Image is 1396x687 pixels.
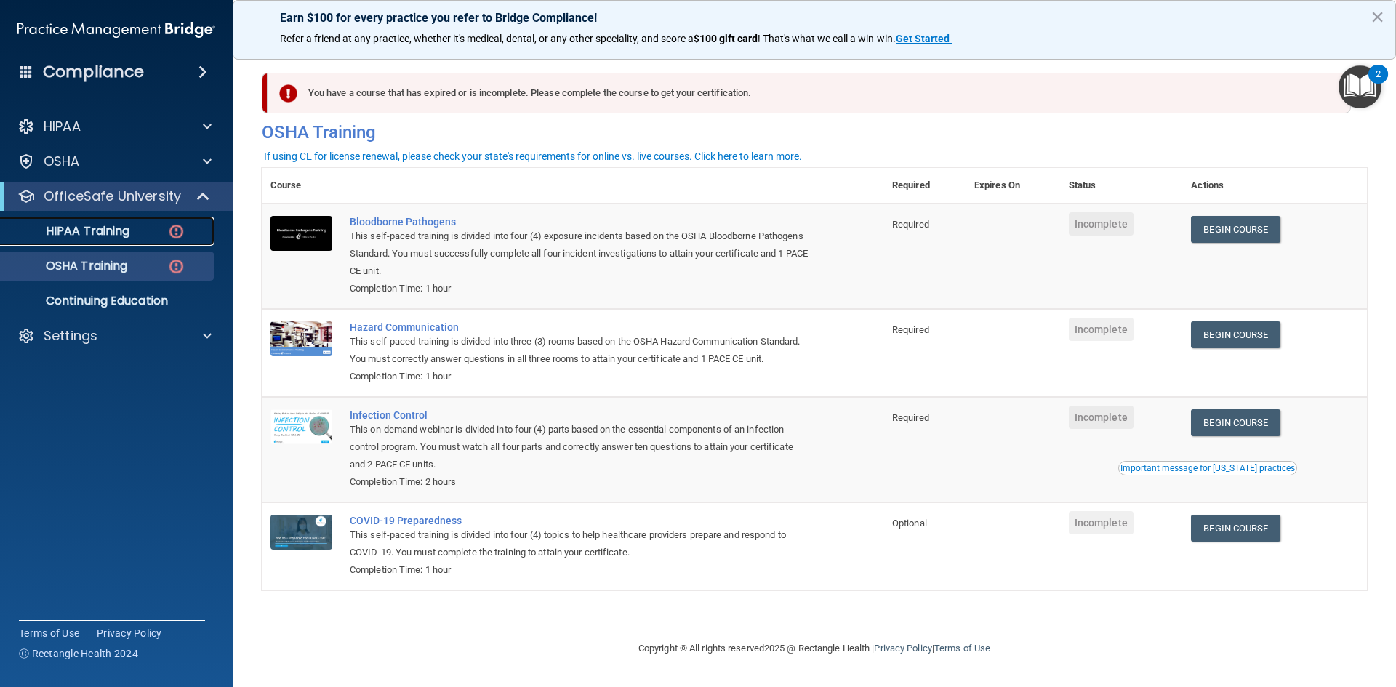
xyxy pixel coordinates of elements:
[892,412,929,423] span: Required
[17,15,215,44] img: PMB logo
[9,259,127,273] p: OSHA Training
[1376,74,1381,93] div: 2
[1069,406,1134,429] span: Incomplete
[262,168,341,204] th: Course
[9,224,129,238] p: HIPAA Training
[350,333,811,368] div: This self-paced training is divided into three (3) rooms based on the OSHA Hazard Communication S...
[350,216,811,228] a: Bloodborne Pathogens
[350,421,811,473] div: This on-demand webinar is divided into four (4) parts based on the essential components of an inf...
[350,228,811,280] div: This self-paced training is divided into four (4) exposure incidents based on the OSHA Bloodborne...
[1191,409,1280,436] a: Begin Course
[1069,318,1134,341] span: Incomplete
[1339,65,1381,108] button: Open Resource Center, 2 new notifications
[892,324,929,335] span: Required
[1191,216,1280,243] a: Begin Course
[262,149,804,164] button: If using CE for license renewal, please check your state's requirements for online vs. live cours...
[350,368,811,385] div: Completion Time: 1 hour
[874,643,931,654] a: Privacy Policy
[350,526,811,561] div: This self-paced training is divided into four (4) topics to help healthcare providers prepare and...
[167,222,185,241] img: danger-circle.6113f641.png
[896,33,952,44] a: Get Started
[17,188,211,205] a: OfficeSafe University
[892,518,927,529] span: Optional
[350,321,811,333] a: Hazard Communication
[17,118,212,135] a: HIPAA
[350,280,811,297] div: Completion Time: 1 hour
[1191,515,1280,542] a: Begin Course
[9,294,208,308] p: Continuing Education
[264,151,802,161] div: If using CE for license renewal, please check your state's requirements for online vs. live cours...
[758,33,896,44] span: ! That's what we call a win-win.
[350,561,811,579] div: Completion Time: 1 hour
[896,33,950,44] strong: Get Started
[262,122,1367,142] h4: OSHA Training
[44,118,81,135] p: HIPAA
[44,153,80,170] p: OSHA
[1191,321,1280,348] a: Begin Course
[1069,511,1134,534] span: Incomplete
[268,73,1351,113] div: You have a course that has expired or is incomplete. Please complete the course to get your certi...
[1118,461,1297,475] button: Read this if you are a dental practitioner in the state of CA
[17,327,212,345] a: Settings
[892,219,929,230] span: Required
[1120,464,1295,473] div: Important message for [US_STATE] practices
[280,11,1349,25] p: Earn $100 for every practice you refer to Bridge Compliance!
[350,473,811,491] div: Completion Time: 2 hours
[694,33,758,44] strong: $100 gift card
[1371,5,1384,28] button: Close
[350,515,811,526] a: COVID-19 Preparedness
[1060,168,1183,204] th: Status
[19,626,79,640] a: Terms of Use
[350,409,811,421] a: Infection Control
[44,188,181,205] p: OfficeSafe University
[167,257,185,276] img: danger-circle.6113f641.png
[97,626,162,640] a: Privacy Policy
[43,62,144,82] h4: Compliance
[280,33,694,44] span: Refer a friend at any practice, whether it's medical, dental, or any other speciality, and score a
[1182,168,1367,204] th: Actions
[279,84,297,103] img: exclamation-circle-solid-danger.72ef9ffc.png
[19,646,138,661] span: Ⓒ Rectangle Health 2024
[934,643,990,654] a: Terms of Use
[44,327,97,345] p: Settings
[1069,212,1134,236] span: Incomplete
[966,168,1060,204] th: Expires On
[883,168,966,204] th: Required
[549,625,1080,672] div: Copyright © All rights reserved 2025 @ Rectangle Health | |
[17,153,212,170] a: OSHA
